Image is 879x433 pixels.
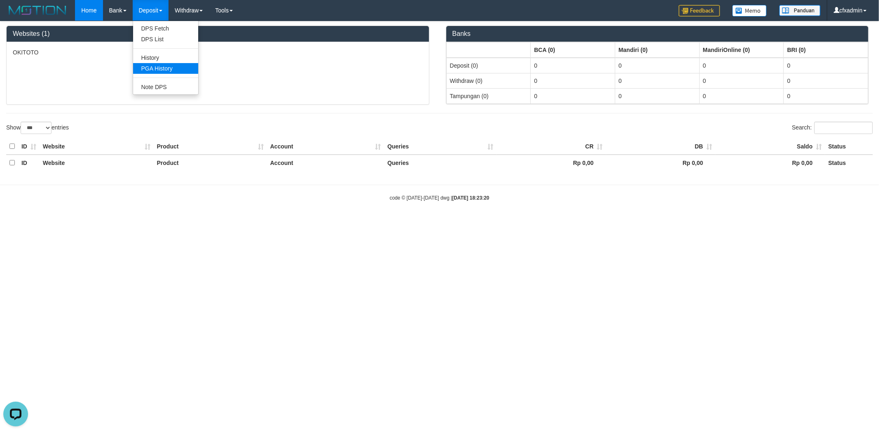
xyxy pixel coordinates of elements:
[452,30,863,38] h3: Banks
[18,155,40,171] th: ID
[3,3,28,28] button: Open LiveChat chat widget
[531,73,615,88] td: 0
[446,73,531,88] td: Withdraw (0)
[779,5,820,16] img: panduan.png
[497,139,606,155] th: CR
[154,155,267,171] th: Product
[13,30,423,38] h3: Websites (1)
[615,42,699,58] th: Group: activate to sort column ascending
[699,73,784,88] td: 0
[784,73,868,88] td: 0
[154,139,267,155] th: Product
[13,48,423,56] p: OKITOTO
[384,155,497,171] th: Queries
[732,5,767,16] img: Button%20Memo.svg
[531,58,615,73] td: 0
[267,139,384,155] th: Account
[6,122,69,134] label: Show entries
[699,58,784,73] td: 0
[825,155,873,171] th: Status
[267,155,384,171] th: Account
[715,139,825,155] th: Saldo
[531,42,615,58] th: Group: activate to sort column ascending
[133,23,198,34] a: DPS Fetch
[21,122,52,134] select: Showentries
[446,88,531,104] td: Tampungan (0)
[825,139,873,155] th: Status
[606,155,716,171] th: Rp 0,00
[531,88,615,104] td: 0
[40,139,154,155] th: Website
[784,88,868,104] td: 0
[784,42,868,58] th: Group: activate to sort column ascending
[679,5,720,16] img: Feedback.jpg
[40,155,154,171] th: Website
[452,195,489,201] strong: [DATE] 18:23:20
[446,58,531,73] td: Deposit (0)
[133,82,198,92] a: Note DPS
[699,88,784,104] td: 0
[133,34,198,45] a: DPS List
[390,195,490,201] small: code © [DATE]-[DATE] dwg |
[133,63,198,74] a: PGA History
[133,52,198,63] a: History
[615,73,699,88] td: 0
[699,42,784,58] th: Group: activate to sort column ascending
[784,58,868,73] td: 0
[615,58,699,73] td: 0
[497,155,606,171] th: Rp 0,00
[6,4,69,16] img: MOTION_logo.png
[792,122,873,134] label: Search:
[384,139,497,155] th: Queries
[446,42,531,58] th: Group: activate to sort column ascending
[715,155,825,171] th: Rp 0,00
[606,139,716,155] th: DB
[814,122,873,134] input: Search:
[18,139,40,155] th: ID
[615,88,699,104] td: 0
